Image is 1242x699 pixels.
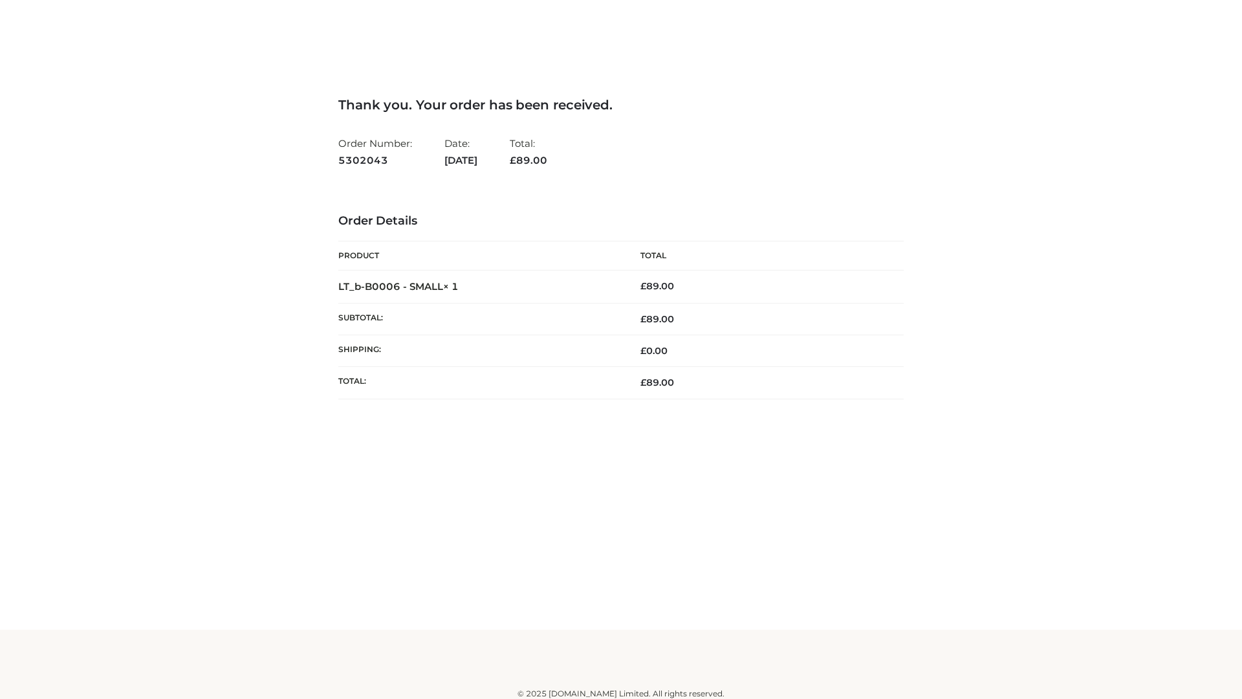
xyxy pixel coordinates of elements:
[444,152,477,169] strong: [DATE]
[510,154,547,166] span: 89.00
[510,132,547,172] li: Total:
[640,345,646,357] span: £
[640,345,668,357] bdi: 0.00
[443,280,459,293] strong: × 1
[621,241,904,271] th: Total
[640,313,674,325] span: 89.00
[338,97,904,113] h3: Thank you. Your order has been received.
[338,241,621,271] th: Product
[338,367,621,399] th: Total:
[338,335,621,367] th: Shipping:
[338,152,412,169] strong: 5302043
[640,377,646,388] span: £
[640,280,674,292] bdi: 89.00
[510,154,516,166] span: £
[640,313,646,325] span: £
[444,132,477,172] li: Date:
[338,214,904,228] h3: Order Details
[640,280,646,292] span: £
[338,280,459,293] strong: LT_b-B0006 - SMALL
[338,132,412,172] li: Order Number:
[640,377,674,388] span: 89.00
[338,303,621,335] th: Subtotal:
